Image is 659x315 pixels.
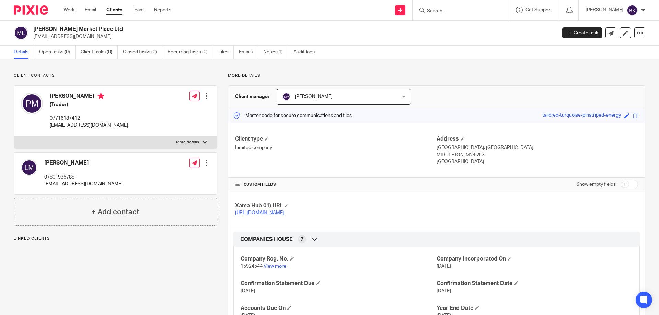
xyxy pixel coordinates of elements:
p: [EMAIL_ADDRESS][DOMAIN_NAME] [50,122,128,129]
h4: Year End Date [437,305,633,312]
i: Primary [97,93,104,99]
span: [PERSON_NAME] [295,94,333,99]
a: Closed tasks (0) [123,46,162,59]
a: Open tasks (0) [39,46,76,59]
h4: Company Reg. No. [241,255,437,263]
a: [URL][DOMAIN_NAME] [235,210,284,215]
a: Notes (1) [263,46,288,59]
input: Search [426,8,488,14]
h4: + Add contact [91,207,139,217]
div: tailored-turquoise-pinstriped-energy [542,112,621,120]
h4: Xama Hub 01) URL [235,202,437,209]
a: Details [14,46,34,59]
p: Client contacts [14,73,217,78]
h4: Address [437,135,638,143]
p: [GEOGRAPHIC_DATA] [437,158,638,165]
h4: Client type [235,135,437,143]
p: [EMAIL_ADDRESS][DOMAIN_NAME] [33,33,552,40]
a: Work [63,7,74,13]
p: MIDDLETON, M24 2LX [437,152,638,158]
img: svg%3E [627,5,638,16]
a: Recurring tasks (0) [167,46,213,59]
h3: Client manager [235,93,270,100]
img: svg%3E [282,93,290,101]
a: Reports [154,7,171,13]
p: [PERSON_NAME] [586,7,623,13]
span: Get Support [525,8,552,12]
h4: Confirmation Statement Due [241,280,437,287]
a: Emails [239,46,258,59]
h4: [PERSON_NAME] [50,93,128,101]
p: Limited company [235,144,437,151]
p: [EMAIL_ADDRESS][DOMAIN_NAME] [44,181,123,187]
img: svg%3E [14,26,28,40]
h2: [PERSON_NAME] Market Place Ltd [33,26,448,33]
a: Files [218,46,234,59]
img: Pixie [14,5,48,15]
h5: (Trader) [50,101,128,108]
p: Linked clients [14,236,217,241]
a: Audit logs [293,46,320,59]
p: More details [228,73,645,78]
a: Client tasks (0) [81,46,118,59]
h4: Accounts Due On [241,305,437,312]
a: Email [85,7,96,13]
span: [DATE] [437,264,451,269]
span: COMPANIES HOUSE [240,236,293,243]
img: svg%3E [21,93,43,114]
img: svg%3E [21,159,37,176]
p: [GEOGRAPHIC_DATA], [GEOGRAPHIC_DATA] [437,144,638,151]
span: 15924544 [241,264,263,269]
span: 7 [301,236,303,243]
span: [DATE] [241,289,255,293]
p: Master code for secure communications and files [233,112,352,119]
h4: Company Incorporated On [437,255,633,263]
a: Clients [106,7,122,13]
label: Show empty fields [576,181,616,188]
a: View more [264,264,286,269]
p: 07716187412 [50,115,128,122]
h4: Confirmation Statement Date [437,280,633,287]
p: More details [176,140,199,145]
h4: CUSTOM FIELDS [235,182,437,187]
a: Team [132,7,144,13]
span: [DATE] [437,289,451,293]
h4: [PERSON_NAME] [44,159,123,167]
a: Create task [562,27,602,38]
p: 07801935788 [44,174,123,181]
